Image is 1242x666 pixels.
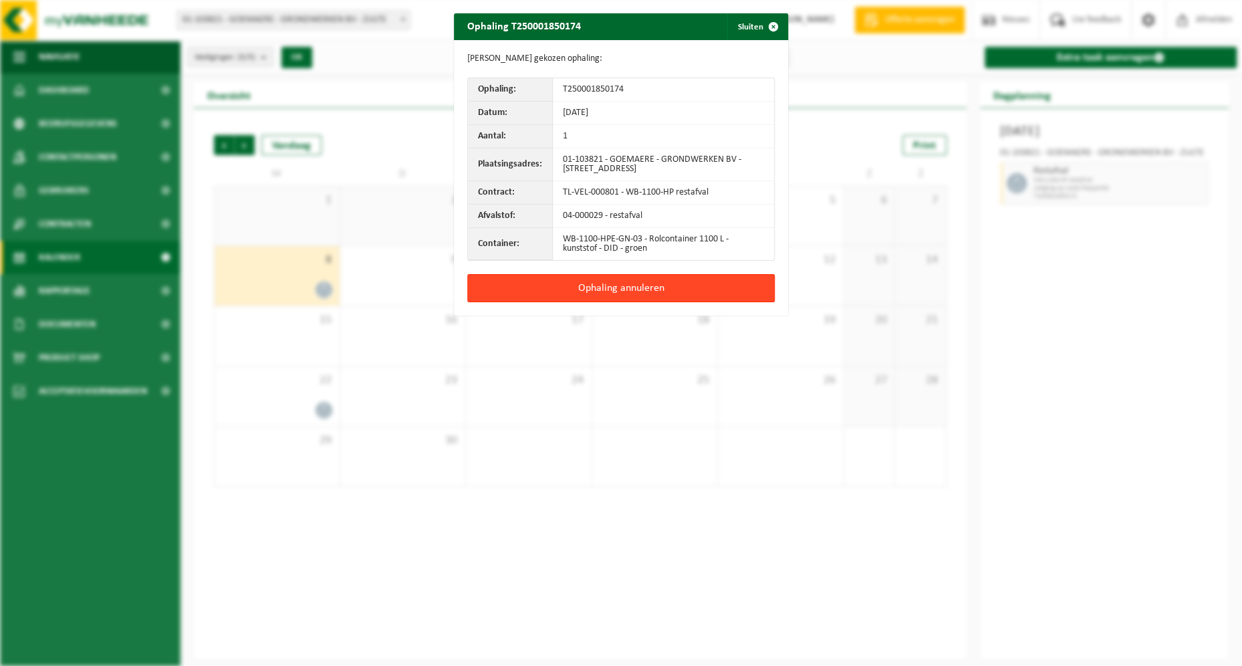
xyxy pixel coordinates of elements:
h2: Ophaling T250001850174 [454,13,594,39]
p: [PERSON_NAME] gekozen ophaling: [467,53,775,64]
td: 1 [553,125,774,148]
td: T250001850174 [553,78,774,102]
th: Datum: [468,102,553,125]
button: Sluiten [727,13,787,40]
th: Afvalstof: [468,205,553,228]
td: TL-VEL-000801 - WB-1100-HP restafval [553,181,774,205]
td: [DATE] [553,102,774,125]
td: 01-103821 - GOEMAERE - GRONDWERKEN BV - [STREET_ADDRESS] [553,148,774,181]
th: Ophaling: [468,78,553,102]
th: Plaatsingsadres: [468,148,553,181]
td: 04-000029 - restafval [553,205,774,228]
th: Container: [468,228,553,260]
td: WB-1100-HPE-GN-03 - Rolcontainer 1100 L - kunststof - DID - groen [553,228,774,260]
th: Aantal: [468,125,553,148]
button: Ophaling annuleren [467,274,775,302]
th: Contract: [468,181,553,205]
